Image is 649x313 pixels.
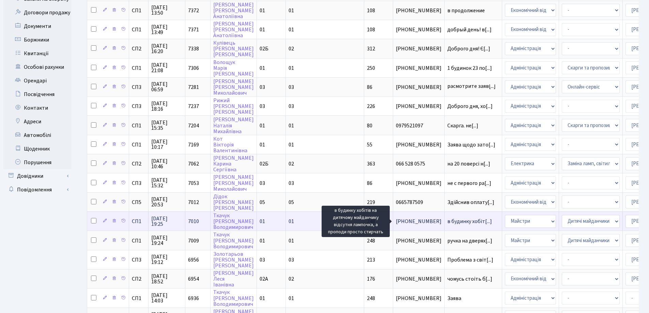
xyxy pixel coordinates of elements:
[151,24,182,35] span: [DATE] 13:49
[188,199,199,206] span: 7012
[289,218,294,225] span: 01
[447,275,492,283] span: чомусь стоіть б[...]
[188,218,199,225] span: 7010
[151,5,182,16] span: [DATE] 13:50
[289,256,294,264] span: 03
[132,257,145,263] span: СП3
[396,238,442,244] span: [PHONE_NUMBER]
[447,160,490,168] span: на 20 поверсі н[...]
[3,115,72,128] a: Адреси
[132,219,145,224] span: СП1
[132,238,145,244] span: СП1
[132,65,145,71] span: СП1
[289,179,294,187] span: 03
[447,296,499,301] span: Заява
[151,235,182,246] span: [DATE] 19:24
[151,139,182,150] span: [DATE] 10:17
[289,103,294,110] span: 03
[396,296,442,301] span: [PHONE_NUMBER]
[132,276,145,282] span: СП2
[289,141,294,148] span: 01
[188,103,199,110] span: 7237
[289,7,294,14] span: 01
[213,116,254,135] a: [PERSON_NAME]НаталіяМихайлівна
[188,45,199,52] span: 7338
[396,104,442,109] span: [PHONE_NUMBER]
[151,177,182,188] span: [DATE] 15:32
[132,181,145,186] span: СП3
[3,156,72,169] a: Порушення
[151,120,182,131] span: [DATE] 15:35
[367,160,375,168] span: 363
[213,250,254,269] a: Золотарьов[PERSON_NAME][PERSON_NAME]
[213,154,254,173] a: [PERSON_NAME]КаринаСергіївна
[367,256,375,264] span: 213
[213,59,254,78] a: ВолощукМарія[PERSON_NAME]
[151,101,182,112] span: [DATE] 18:16
[188,83,199,91] span: 7281
[367,122,372,129] span: 80
[447,237,492,245] span: ручка на дверях[...]
[289,83,294,91] span: 03
[213,231,254,250] a: Ткачук[PERSON_NAME]Володимирович
[260,218,265,225] span: 01
[396,65,442,71] span: [PHONE_NUMBER]
[188,64,199,72] span: 7306
[132,161,145,167] span: СП2
[289,160,294,168] span: 02
[260,7,265,14] span: 01
[447,82,496,90] span: расмотрите заяв[...]
[3,33,72,47] a: Боржники
[396,181,442,186] span: [PHONE_NUMBER]
[367,295,375,302] span: 248
[396,123,442,128] span: 0979521097
[367,64,375,72] span: 250
[151,197,182,207] span: [DATE] 20:53
[188,179,199,187] span: 7053
[289,199,294,206] span: 05
[132,27,145,32] span: СП1
[3,101,72,115] a: Контакти
[396,46,442,51] span: [PHONE_NUMBER]
[447,64,492,72] span: 1 будинок 23 по[...]
[260,295,265,302] span: 01
[260,45,268,52] span: 02Б
[213,212,254,231] a: Ткачук[PERSON_NAME]Володимирович
[3,183,72,197] a: Повідомлення
[213,20,254,39] a: [PERSON_NAME][PERSON_NAME]Анатоліївна
[3,169,72,183] a: Довідники
[447,122,478,129] span: Скарга. не[...]
[132,46,145,51] span: СП2
[322,206,390,237] div: в будинку хобітів на дитячому майданчику відсутня лампочка, а проподи просто стирчать
[396,84,442,90] span: [PHONE_NUMBER]
[289,275,294,283] span: 02
[151,81,182,92] span: [DATE] 06:59
[367,141,372,148] span: 55
[260,103,265,110] span: 03
[367,103,375,110] span: 226
[188,26,199,33] span: 7371
[260,199,265,206] span: 05
[213,39,254,58] a: Кулівець[PERSON_NAME][PERSON_NAME]
[3,142,72,156] a: Щоденник
[260,160,268,168] span: 02Б
[213,78,254,97] a: [PERSON_NAME][PERSON_NAME]Миколайович
[3,60,72,74] a: Особові рахунки
[260,64,265,72] span: 01
[367,199,375,206] span: 219
[447,141,495,148] span: Заява щодо зато[...]
[151,273,182,284] span: [DATE] 18:52
[213,174,254,193] a: [PERSON_NAME][PERSON_NAME]Миколайович
[188,7,199,14] span: 7372
[289,237,294,245] span: 01
[289,26,294,33] span: 01
[132,296,145,301] span: СП1
[447,26,492,33] span: добрый день! в[...]
[447,199,494,206] span: Здійснив оплату[...]
[151,254,182,265] span: [DATE] 19:12
[213,269,254,288] a: [PERSON_NAME]ЛесяІванівна
[151,158,182,169] span: [DATE] 10:46
[151,216,182,227] span: [DATE] 19:25
[367,45,375,52] span: 312
[132,104,145,109] span: СП3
